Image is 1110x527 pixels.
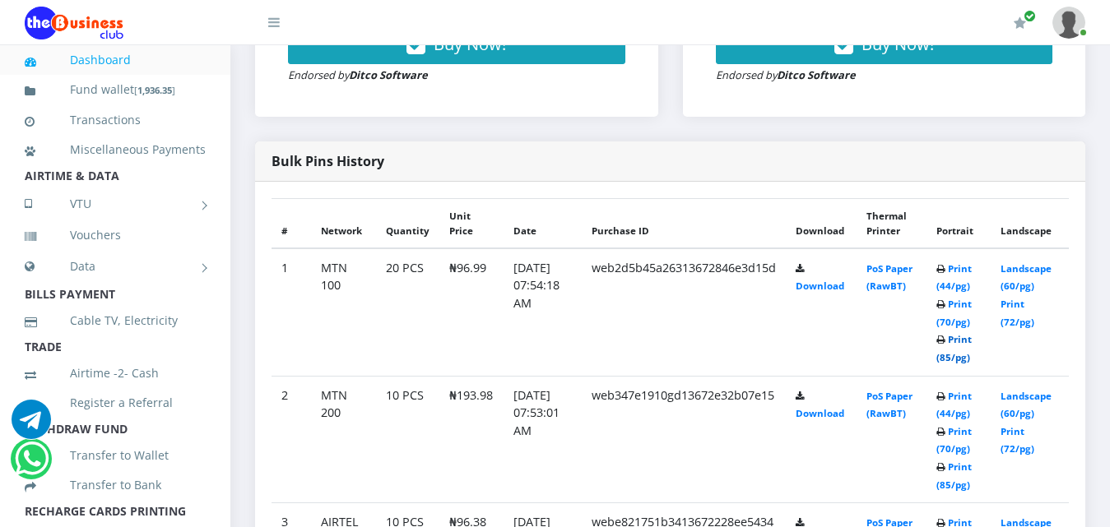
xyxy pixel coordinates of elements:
[376,199,439,248] th: Quantity
[1014,16,1026,30] i: Renew/Upgrade Subscription
[582,248,786,376] td: web2d5b45a26313672846e3d15d
[25,246,206,287] a: Data
[1024,10,1036,22] span: Renew/Upgrade Subscription
[936,298,972,328] a: Print (70/pg)
[25,384,206,422] a: Register a Referral
[25,354,206,392] a: Airtime -2- Cash
[866,262,913,293] a: PoS Paper (RawBT)
[272,248,311,376] td: 1
[796,407,844,419] a: Download
[582,376,786,503] td: web347e1910gd13672e32b07e15
[25,216,206,254] a: Vouchers
[1001,425,1034,455] a: Print (72/pg)
[857,199,927,248] th: Thermal Printer
[25,101,206,139] a: Transactions
[796,280,844,292] a: Download
[786,199,857,248] th: Download
[25,183,206,224] a: VTU
[936,390,972,420] a: Print (44/pg)
[1001,298,1034,328] a: Print (72/pg)
[311,199,376,248] th: Network
[504,248,582,376] td: [DATE] 07:54:18 AM
[288,67,428,82] small: Endorsed by
[272,376,311,503] td: 2
[15,451,49,478] a: Chat for support
[866,390,913,420] a: PoS Paper (RawBT)
[25,466,206,504] a: Transfer to Bank
[376,248,439,376] td: 20 PCS
[137,84,172,96] b: 1,936.35
[439,248,504,376] td: ₦96.99
[582,199,786,248] th: Purchase ID
[272,152,384,170] strong: Bulk Pins History
[349,67,428,82] strong: Ditco Software
[777,67,856,82] strong: Ditco Software
[504,199,582,248] th: Date
[25,41,206,79] a: Dashboard
[936,425,972,455] a: Print (70/pg)
[936,333,972,363] a: Print (85/pg)
[311,248,376,376] td: MTN 100
[439,199,504,248] th: Unit Price
[1052,7,1085,39] img: User
[272,199,311,248] th: #
[936,262,972,293] a: Print (44/pg)
[504,376,582,503] td: [DATE] 07:53:01 AM
[25,7,123,39] img: Logo
[936,460,972,491] a: Print (85/pg)
[25,131,206,169] a: Miscellaneous Payments
[25,302,206,340] a: Cable TV, Electricity
[311,376,376,503] td: MTN 200
[439,376,504,503] td: ₦193.98
[991,199,1069,248] th: Landscape
[376,376,439,503] td: 10 PCS
[1001,262,1052,293] a: Landscape (60/pg)
[12,412,51,439] a: Chat for support
[716,67,856,82] small: Endorsed by
[134,84,175,96] small: [ ]
[1001,390,1052,420] a: Landscape (60/pg)
[927,199,991,248] th: Portrait
[25,437,206,474] a: Transfer to Wallet
[25,71,206,109] a: Fund wallet[1,936.35]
